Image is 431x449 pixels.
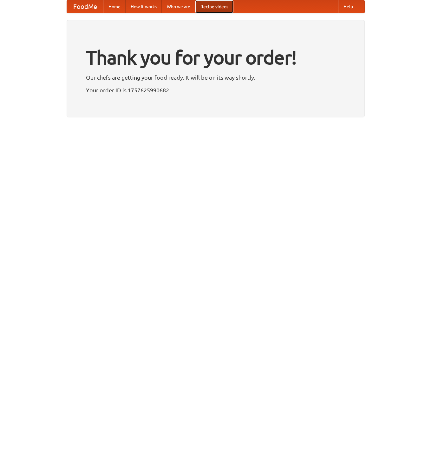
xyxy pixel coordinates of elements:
[67,0,103,13] a: FoodMe
[86,73,345,82] p: Our chefs are getting your food ready. It will be on its way shortly.
[195,0,233,13] a: Recipe videos
[103,0,126,13] a: Home
[86,42,345,73] h1: Thank you for your order!
[126,0,162,13] a: How it works
[86,85,345,95] p: Your order ID is 1757625990682.
[162,0,195,13] a: Who we are
[338,0,358,13] a: Help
